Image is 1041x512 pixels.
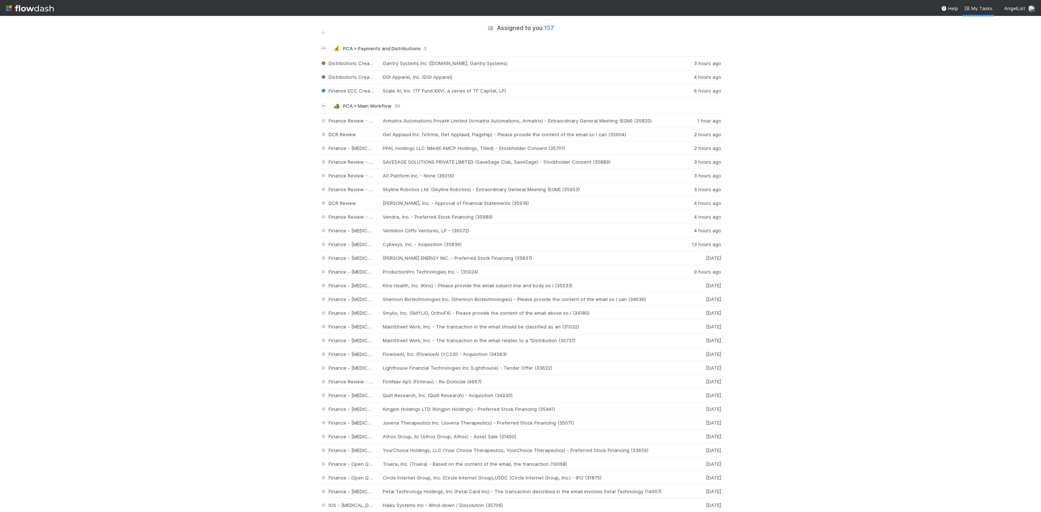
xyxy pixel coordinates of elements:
span: Finance - Open Question / Request [320,475,408,481]
span: Finance - [MEDICAL_DATA] [320,337,389,343]
span: Finance - [MEDICAL_DATA] [320,310,389,316]
div: 4 hours ago [678,228,721,234]
span: DCR Review [320,200,356,206]
span: Distributions Creation [320,60,378,66]
span: Finance - [MEDICAL_DATA] [320,365,389,371]
div: [DATE] [678,434,721,440]
div: Truera, Inc. (Truera) - Based on the content of the email, the transaction (16068) [383,461,678,467]
div: Juvena Therapeutics Inc. (Juvena Therapeutics) - Preferred Stock Financing (35071) [383,420,678,426]
div: [DATE] [678,420,721,426]
div: [DATE] [678,337,721,344]
span: PCA > Main Workflow [343,103,391,109]
span: Finance - [MEDICAL_DATA] [320,420,389,426]
div: [DATE] [678,296,721,302]
div: [DATE] [678,283,721,289]
div: 13 hours ago [678,241,721,248]
div: 2 hours ago [678,132,721,138]
div: [DATE] [678,489,721,495]
div: Kins Health, Inc. (Kins) - Please provide the email subject line and body so I (35533) [383,283,678,289]
div: [DATE] [678,406,721,412]
div: [DATE] [678,310,721,316]
span: Finance - [MEDICAL_DATA] [320,447,389,453]
div: 3 hours ago [678,186,721,193]
div: DGI Apparel, Inc. (DGI Apparel) [383,74,678,80]
div: Help [941,5,958,12]
div: [DATE] [678,502,721,508]
div: SAVESAGE SOLUTIONS PRIVATE LIMITED (SaveSage Club, SaveSage) - Stockholder Consent (35889) [383,159,678,165]
div: Get Applaud Inc. (Vitrine, Get Applaud, Flagship) - Please provide the content of the email so I ... [383,132,678,138]
div: 3 hours ago [678,159,721,165]
div: 6 hours ago [678,88,721,94]
span: 3 [424,46,427,51]
span: Finance - [MEDICAL_DATA] [320,406,389,412]
div: Circle Internet Group, Inc. (Circle Internet Group),USDC (Circle Internet Group, Inc.) - IPO (31875) [383,475,678,481]
span: Finance - [MEDICAL_DATA] [320,489,389,494]
div: Shennon Biotechnologies Inc. (Shennon Biotechnologies) - Please provide the content of the email ... [383,296,678,302]
div: 2 hours ago [678,145,721,151]
span: PCA > Payments and Distributions [343,46,421,51]
div: Lighthouse Financial Technologies Inc (Lighthouse) - Tender Offer (33622) [383,365,678,371]
div: Smylio, Inc. (SMYLIO, OrthoFX) - Please provide the content of the email above so I (34180) [383,310,678,316]
div: ProductionPro Technologies Inc. - (35924) [383,269,678,275]
div: [DATE] [678,324,721,330]
div: FlowiseAI, Inc. (FlowiseAI (YC23)) - Acquisition (34563) [383,351,678,357]
div: PPAL Holdings LLC (MedX AMCP Holdings, Tilled) - Stockholder Consent (35701) [383,145,678,151]
div: [DATE] [678,392,721,399]
div: [DATE] [678,475,721,481]
span: Finance - [MEDICAL_DATA] [320,324,389,330]
span: 💰 [334,46,340,51]
div: Haiku Systems Inc - Wind-down / Dissolution (35706) [383,502,678,508]
span: Finance - [MEDICAL_DATA] [320,241,389,247]
div: Alt Platform Inc. - None (36016) [383,173,678,179]
span: 157 [544,24,554,31]
span: Finance - [MEDICAL_DATA] [320,392,389,398]
div: [DATE] [678,365,721,371]
div: Gantry Systems Inc ([DOMAIN_NAME], Gantry Systems) [383,60,678,66]
span: Distributions Creation [320,74,378,80]
span: Finance Review - Current (IOS) [320,173,399,178]
div: Cybexys, Inc. - Acquisition (35836) [383,241,678,248]
div: 4 hours ago [678,74,721,80]
div: 3 hours ago [678,173,721,179]
span: Finance Review - Current (IOS) [320,159,399,165]
div: Petal Technology Holdings, Inc (Petal Card Inc) - The transaction described in the email involves... [383,489,678,495]
span: Finance Review - Current (IOS) [320,118,399,124]
div: MainStreet Work, Inc. - The transaction in the email relates to a "Distribution (30737) [383,337,678,344]
div: 3 hours ago [678,60,721,66]
div: Athos Group, llc (Athos Group, Athos) - Asset Sale (31490) [383,434,678,440]
div: Armatrix Automations Private Limited (Armatrix Automations, Armatrix) - Extraordinary General Mee... [383,118,678,124]
span: Finance - [MEDICAL_DATA] [320,434,389,439]
div: Vermilion Cliffs Ventures, LP - (36072) [383,228,678,234]
div: 4 hours ago [678,214,721,220]
span: My Tasks [964,5,993,11]
span: Finance - [MEDICAL_DATA] [320,145,389,151]
span: IOS - [MEDICAL_DATA] [320,502,379,508]
div: [DATE] [678,461,721,467]
span: Finance - Open Question / Request [320,461,408,467]
span: 🏕️ [334,103,340,109]
span: AngelList [1004,5,1025,11]
div: [PERSON_NAME] ENERGY INC. - Preferred Stock Financing (35837) [383,255,678,261]
span: Finance Review - Current (IOS) [320,214,399,220]
div: 1 hour ago [678,118,721,124]
span: Finance Review - Current (IOS) [320,186,399,192]
img: logo-inverted-e16ddd16eac7371096b0.svg [6,2,54,14]
span: 36 [394,103,400,109]
span: Finance Review - Backlog (Finance) [320,379,409,384]
span: Finance - [MEDICAL_DATA] [320,269,389,275]
div: Vendra, Inc. - Preferred Stock Financing (35989) [383,214,678,220]
div: Quilt Research, Inc. (Quilt Research) - Acquisition (34930) [383,392,678,399]
div: 9 hours ago [678,269,721,275]
span: Finance ECC Creation [320,88,379,94]
span: Finance - [MEDICAL_DATA] [320,283,389,288]
div: [PERSON_NAME], Inc. - Approval of Financial Statements (35974) [383,200,678,206]
div: [DATE] [678,351,721,357]
img: avatar_d7f67417-030a-43ce-a3ce-a315a3ccfd08.png [1028,5,1035,12]
div: Kingpin Holdings LTD (Kingpin Holdings) - Preferred Stock Financing (35441) [383,406,678,412]
div: [DATE] [678,447,721,453]
div: [DATE] [678,379,721,385]
span: DCR Review [320,132,356,137]
div: [DATE] [678,255,721,261]
div: Skyline Robotics Ltd. (Skyline Robotics) - Extraordinary General Meeting (EGM) (35953) [383,186,678,193]
a: My Tasks [964,5,993,12]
